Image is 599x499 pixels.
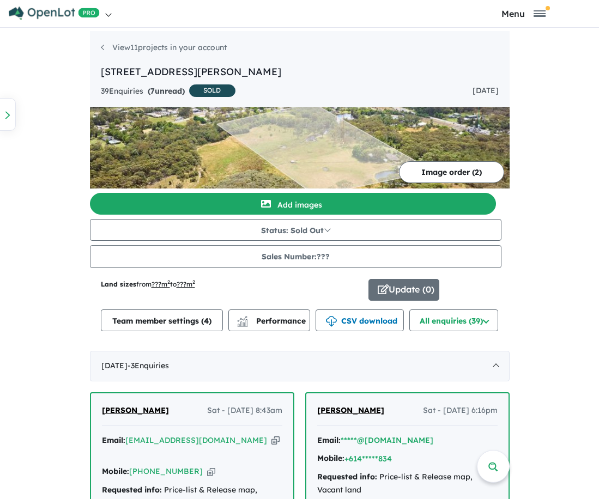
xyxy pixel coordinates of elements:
[317,405,384,415] span: [PERSON_NAME]
[101,280,136,288] b: Land sizes
[451,8,596,19] button: Toggle navigation
[150,86,155,96] span: 7
[101,84,235,99] div: 39 Enquir ies
[101,42,499,64] nav: breadcrumb
[228,309,310,331] button: Performance
[101,309,223,331] button: Team member settings (4)
[102,466,129,476] strong: Mobile:
[152,280,170,288] u: ??? m
[167,279,170,285] sup: 2
[399,161,504,183] button: Image order (2)
[102,404,169,417] a: [PERSON_NAME]
[90,351,510,381] div: [DATE]
[90,219,501,241] button: Status: Sold Out
[102,435,125,445] strong: Email:
[237,316,247,322] img: line-chart.svg
[317,435,341,445] strong: Email:
[101,65,281,78] a: [STREET_ADDRESS][PERSON_NAME]
[90,107,510,188] img: 21 Colleen Lane - Wyee
[207,404,282,417] span: Sat - [DATE] 8:43am
[90,245,501,268] button: Sales Number:???
[317,471,498,497] div: Price-list & Release map, Vacant land
[271,435,280,446] button: Copy
[207,466,215,477] button: Copy
[189,84,235,97] span: SOLD
[239,316,306,326] span: Performance
[101,279,361,290] p: from
[316,309,404,331] button: CSV download
[473,84,499,99] div: [DATE]
[317,404,384,417] a: [PERSON_NAME]
[128,361,169,370] span: - 3 Enquir ies
[125,435,267,445] a: [EMAIL_ADDRESS][DOMAIN_NAME]
[148,86,185,96] strong: ( unread)
[102,485,162,495] strong: Requested info:
[177,280,195,288] u: ???m
[317,472,377,482] strong: Requested info:
[129,466,203,476] a: [PHONE_NUMBER]
[409,309,498,331] button: All enquiries (39)
[9,7,100,20] img: Openlot PRO Logo White
[170,280,195,288] span: to
[101,42,227,52] a: View11projects in your account
[368,279,439,301] button: Update (0)
[423,404,498,417] span: Sat - [DATE] 6:16pm
[237,319,248,326] img: bar-chart.svg
[204,316,209,326] span: 4
[317,453,344,463] strong: Mobile:
[192,279,195,285] sup: 2
[90,193,496,215] button: Add images
[326,316,337,327] img: download icon
[102,405,169,415] span: [PERSON_NAME]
